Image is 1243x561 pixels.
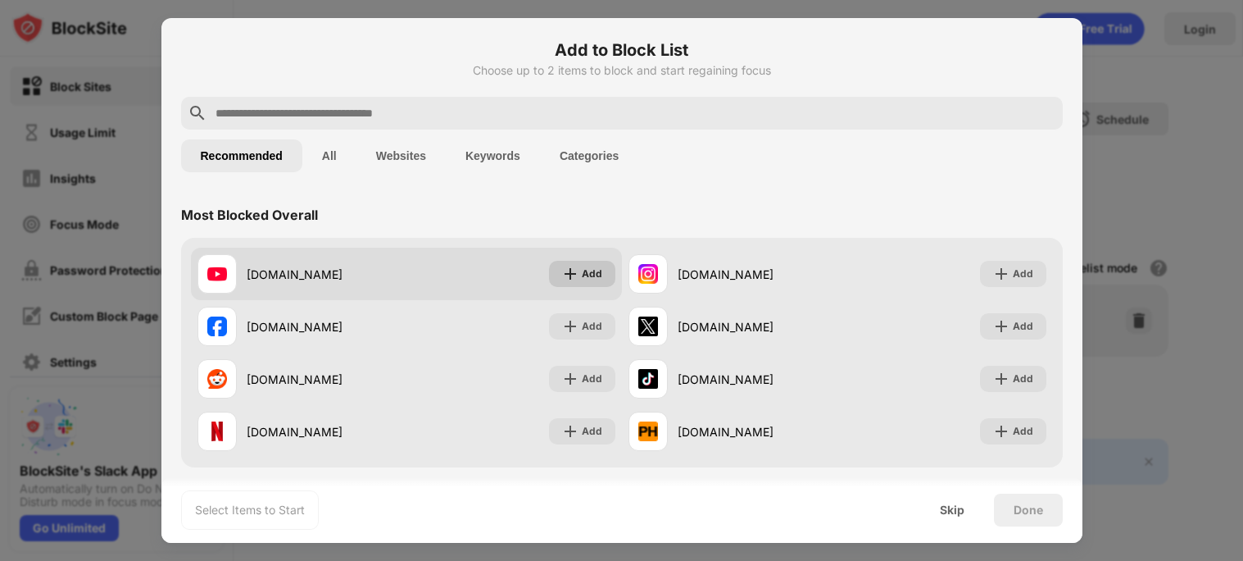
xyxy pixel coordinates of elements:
img: favicons [638,264,658,284]
div: Most Blocked Overall [181,207,318,223]
img: search.svg [188,103,207,123]
div: [DOMAIN_NAME] [247,423,406,440]
div: [DOMAIN_NAME] [247,266,406,283]
div: Add [1013,266,1033,282]
div: Add [1013,423,1033,440]
div: Add [1013,371,1033,387]
button: Categories [540,139,638,172]
button: Recommended [181,139,302,172]
div: [DOMAIN_NAME] [678,371,837,388]
div: Add [582,423,602,440]
div: [DOMAIN_NAME] [678,423,837,440]
div: [DOMAIN_NAME] [247,318,406,335]
div: Done [1014,504,1043,517]
div: Select Items to Start [195,502,305,518]
img: favicons [207,264,227,284]
div: Choose up to 2 items to block and start regaining focus [181,64,1063,77]
div: Add [582,266,602,282]
div: [DOMAIN_NAME] [678,266,837,283]
div: Add [582,318,602,335]
img: favicons [207,369,227,389]
div: Skip [940,504,964,517]
img: favicons [638,369,658,389]
img: favicons [207,422,227,441]
div: Add [1013,318,1033,335]
img: favicons [207,317,227,336]
button: Websites [356,139,446,172]
div: Add [582,371,602,387]
div: [DOMAIN_NAME] [678,318,837,335]
button: All [302,139,356,172]
h6: Add to Block List [181,38,1063,62]
img: favicons [638,422,658,441]
div: [DOMAIN_NAME] [247,371,406,388]
button: Keywords [446,139,540,172]
img: favicons [638,317,658,336]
